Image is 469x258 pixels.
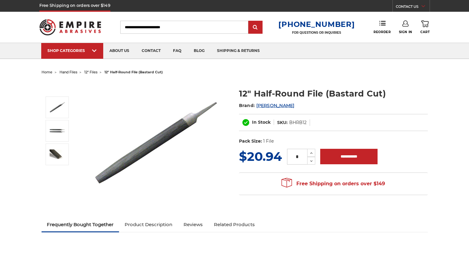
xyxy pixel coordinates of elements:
[420,20,430,34] a: Cart
[239,103,255,108] span: Brand:
[239,88,428,100] h1: 12" Half-Round File (Bastard Cut)
[211,43,266,59] a: shipping & returns
[252,119,271,125] span: In Stock
[167,43,188,59] a: faq
[50,100,65,115] img: 12" Half round bastard file
[178,218,208,231] a: Reviews
[104,70,163,74] span: 12" half-round file (bastard cut)
[188,43,211,59] a: blog
[374,30,391,34] span: Reorder
[47,48,97,53] div: SHOP CATEGORIES
[256,103,294,108] a: [PERSON_NAME]
[42,218,119,231] a: Frequently Bought Together
[249,21,262,34] input: Submit
[289,119,307,126] dd: BHRB12
[278,31,355,35] p: FOR QUESTIONS OR INQUIRIES
[239,138,262,144] dt: Pack Size:
[50,126,65,136] img: 12 inch two sided half round bastard file
[396,3,430,12] a: CONTACT US
[277,119,288,126] dt: SKU:
[42,70,52,74] a: home
[208,218,260,231] a: Related Products
[119,218,178,231] a: Product Description
[278,20,355,29] a: [PHONE_NUMBER]
[84,70,97,74] a: 12" files
[135,43,167,59] a: contact
[239,149,282,164] span: $20.94
[399,30,412,34] span: Sign In
[420,30,430,34] span: Cart
[374,20,391,34] a: Reorder
[60,70,77,74] a: hand files
[281,178,385,190] span: Free Shipping on orders over $149
[95,81,219,205] img: 12" Half round bastard file
[50,149,65,160] img: bastard file coarse teeth
[103,43,135,59] a: about us
[263,138,274,144] dd: 1 File
[39,15,101,39] img: Empire Abrasives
